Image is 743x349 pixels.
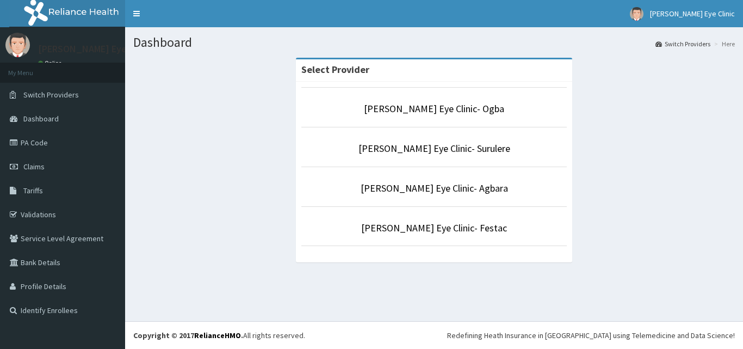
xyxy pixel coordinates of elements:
p: [PERSON_NAME] Eye [38,44,127,54]
strong: Select Provider [301,63,369,76]
h1: Dashboard [133,35,735,50]
li: Here [711,39,735,48]
a: Switch Providers [655,39,710,48]
span: [PERSON_NAME] Eye Clinic [650,9,735,19]
a: [PERSON_NAME] Eye Clinic- Agbara [361,182,508,194]
footer: All rights reserved. [125,321,743,349]
img: User Image [630,7,643,21]
a: Online [38,59,64,67]
a: [PERSON_NAME] Eye Clinic- Surulere [358,142,510,155]
span: Claims [23,162,45,172]
span: Tariffs [23,186,43,195]
strong: Copyright © 2017 . [133,330,243,340]
a: RelianceHMO [194,330,241,340]
a: [PERSON_NAME] Eye Clinic- Ogba [364,102,504,115]
img: User Image [5,33,30,57]
div: Redefining Heath Insurance in [GEOGRAPHIC_DATA] using Telemedicine and Data Science! [447,330,735,341]
a: [PERSON_NAME] Eye Clinic- Festac [361,222,507,234]
span: Switch Providers [23,90,79,100]
span: Dashboard [23,114,59,124]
